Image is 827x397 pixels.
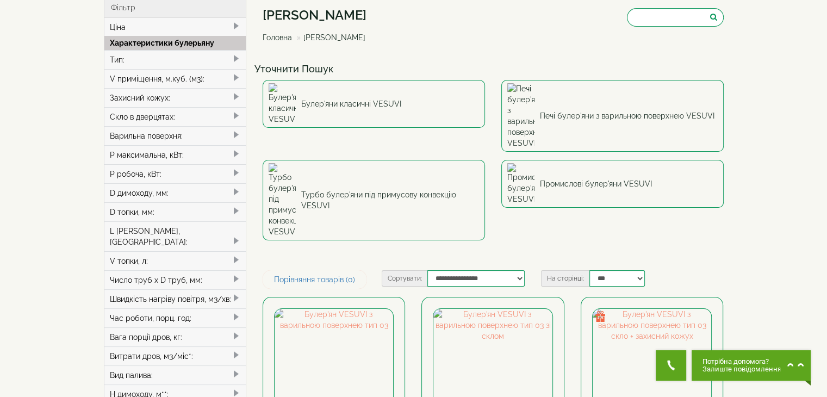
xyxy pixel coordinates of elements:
[104,270,246,289] div: Число труб x D труб, мм:
[254,64,732,75] h4: Уточнити Пошук
[501,160,724,208] a: Промислові булер'яни VESUVI Промислові булер'яни VESUVI
[104,365,246,384] div: Вид палива:
[104,221,246,251] div: L [PERSON_NAME], [GEOGRAPHIC_DATA]:
[104,18,246,36] div: Ціна
[595,311,606,322] img: gift
[507,163,534,204] img: Промислові булер'яни VESUVI
[104,126,246,145] div: Варильна поверхня:
[104,88,246,107] div: Захисний кожух:
[269,83,296,125] img: Булер'яни класичні VESUVI
[104,251,246,270] div: V топки, л:
[104,202,246,221] div: D топки, мм:
[263,270,366,289] a: Порівняння товарів (0)
[104,183,246,202] div: D димоходу, мм:
[104,145,246,164] div: P максимальна, кВт:
[541,270,589,287] label: На сторінці:
[104,164,246,183] div: P робоча, кВт:
[269,163,296,237] img: Турбо булер'яни під примусову конвекцію VESUVI
[656,350,686,381] button: Get Call button
[104,327,246,346] div: Вага порції дров, кг:
[702,358,781,365] span: Потрібна допомога?
[104,289,246,308] div: Швидкість нагріву повітря, м3/хв:
[104,308,246,327] div: Час роботи, порц. год:
[294,32,365,43] li: [PERSON_NAME]
[702,365,781,373] span: Залиште повідомлення
[104,36,246,50] div: Характеристики булерьяну
[692,350,811,381] button: Chat button
[104,50,246,69] div: Тип:
[263,33,292,42] a: Головна
[382,270,427,287] label: Сортувати:
[263,160,485,240] a: Турбо булер'яни під примусову конвекцію VESUVI Турбо булер'яни під примусову конвекцію VESUVI
[263,8,374,22] h1: [PERSON_NAME]
[104,346,246,365] div: Витрати дров, м3/міс*:
[263,80,485,128] a: Булер'яни класичні VESUVI Булер'яни класичні VESUVI
[507,83,534,148] img: Печі булер'яни з варильною поверхнею VESUVI
[501,80,724,152] a: Печі булер'яни з варильною поверхнею VESUVI Печі булер'яни з варильною поверхнею VESUVI
[104,107,246,126] div: Скло в дверцятах:
[104,69,246,88] div: V приміщення, м.куб. (м3):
